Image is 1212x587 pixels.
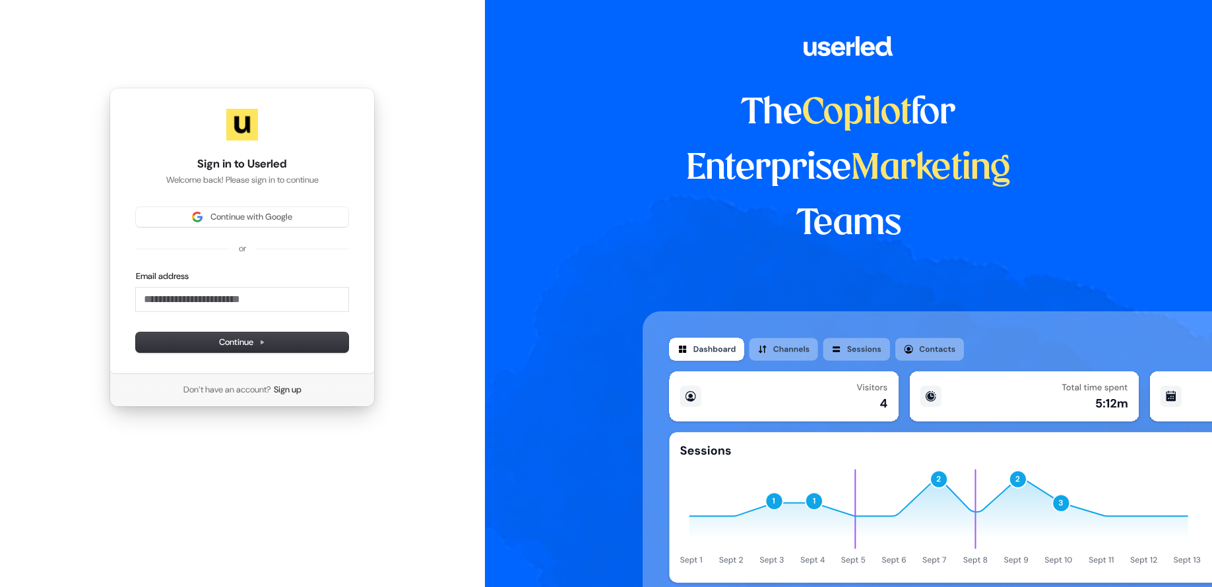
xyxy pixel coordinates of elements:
[136,332,348,352] button: Continue
[643,86,1055,252] h1: The for Enterprise Teams
[210,211,292,223] span: Continue with Google
[192,212,203,222] img: Sign in with Google
[183,384,271,396] span: Don’t have an account?
[226,109,258,140] img: Userled
[136,270,189,282] label: Email address
[136,156,348,172] h1: Sign in to Userled
[239,243,246,255] p: or
[136,207,348,227] button: Sign in with GoogleContinue with Google
[802,96,911,131] span: Copilot
[274,384,302,396] a: Sign up
[219,336,265,348] span: Continue
[851,152,1011,186] span: Marketing
[136,174,348,186] p: Welcome back! Please sign in to continue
